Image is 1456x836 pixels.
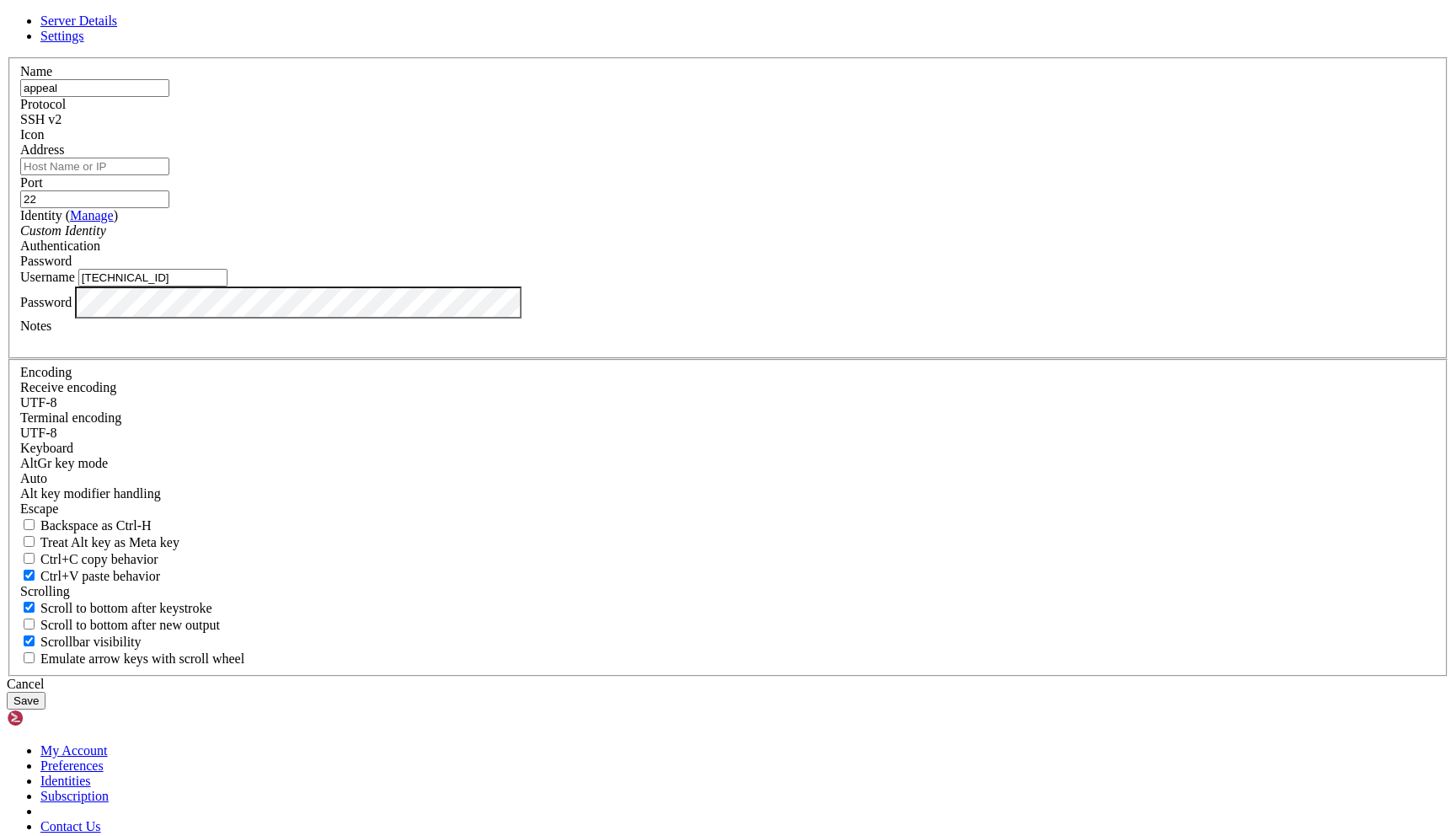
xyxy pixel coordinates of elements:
[24,635,35,646] input: Scrollbar visibility
[20,395,57,410] span: UTF-8
[20,294,72,308] label: Password
[20,142,64,157] label: Address
[20,501,1436,517] div: Escape
[40,13,117,28] a: Server Details
[20,175,43,190] label: Port
[20,601,212,615] label: Whether to scroll to the bottom on any keystroke.
[20,112,1436,127] div: SSH v2
[20,651,244,666] label: When using the alternative screen buffer, and DECCKM (Application Cursor Keys) is active, mouse w...
[66,208,118,222] span: ( )
[20,112,62,126] span: SSH v2
[40,635,142,649] span: Scrollbar visibility
[20,254,1436,269] div: Password
[20,254,72,268] span: Password
[20,618,220,632] label: Scroll to bottom after new output.
[20,410,121,425] label: The default terminal encoding. ISO-2022 enables character map translations (like graphics maps). ...
[40,651,244,666] span: Emulate arrow keys with scroll wheel
[40,774,91,788] a: Identities
[20,471,47,485] span: Auto
[20,319,51,333] label: Notes
[24,570,35,581] input: Ctrl+V paste behavior
[20,501,58,516] span: Escape
[7,692,45,710] button: Save
[20,238,100,253] label: Authentication
[40,518,152,533] span: Backspace as Ctrl-H
[24,652,35,663] input: Emulate arrow keys with scroll wheel
[40,552,158,566] span: Ctrl+C copy behavior
[20,552,158,566] label: Ctrl-C copies if true, send ^C to host if false. Ctrl-Shift-C sends ^C to host if true, copies if...
[7,710,104,726] img: Shellngn
[20,471,1436,486] div: Auto
[20,426,1436,441] div: UTF-8
[20,127,44,142] label: Icon
[24,519,35,530] input: Backspace as Ctrl-H
[20,456,108,470] label: Set the expected encoding for data received from the host. If the encodings do not match, visual ...
[20,190,169,208] input: Port Number
[20,223,1436,238] div: Custom Identity
[78,269,227,287] input: Login Username
[20,79,169,97] input: Server Name
[20,441,73,455] label: Keyboard
[40,789,109,803] a: Subscription
[20,584,70,598] label: Scrolling
[20,208,118,222] label: Identity
[24,619,35,630] input: Scroll to bottom after new output
[20,486,161,501] label: Controls how the Alt key is handled. Escape: Send an ESC prefix. 8-Bit: Add 128 to the typed char...
[24,553,35,564] input: Ctrl+C copy behavior
[7,677,1449,692] div: Cancel
[20,97,66,111] label: Protocol
[24,602,35,613] input: Scroll to bottom after keystroke
[24,536,35,547] input: Treat Alt key as Meta key
[40,29,84,43] a: Settings
[20,223,106,238] i: Custom Identity
[20,535,179,549] label: Whether the Alt key acts as a Meta key or as a distinct Alt key.
[20,64,52,78] label: Name
[40,743,108,758] a: My Account
[20,365,72,379] label: Encoding
[40,601,212,615] span: Scroll to bottom after keystroke
[70,208,114,222] a: Manage
[40,819,101,833] a: Contact Us
[20,380,116,394] label: Set the expected encoding for data received from the host. If the encodings do not match, visual ...
[40,569,160,583] span: Ctrl+V paste behavior
[20,518,152,533] label: If true, the backspace should send BS ('\x08', aka ^H). Otherwise the backspace key should send '...
[20,635,142,649] label: The vertical scrollbar mode.
[40,618,220,632] span: Scroll to bottom after new output
[40,758,104,773] a: Preferences
[40,535,179,549] span: Treat Alt key as Meta key
[20,270,75,284] label: Username
[20,569,160,583] label: Ctrl+V pastes if true, sends ^V to host if false. Ctrl+Shift+V sends ^V to host if true, pastes i...
[20,426,57,440] span: UTF-8
[20,158,169,175] input: Host Name or IP
[20,395,1436,410] div: UTF-8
